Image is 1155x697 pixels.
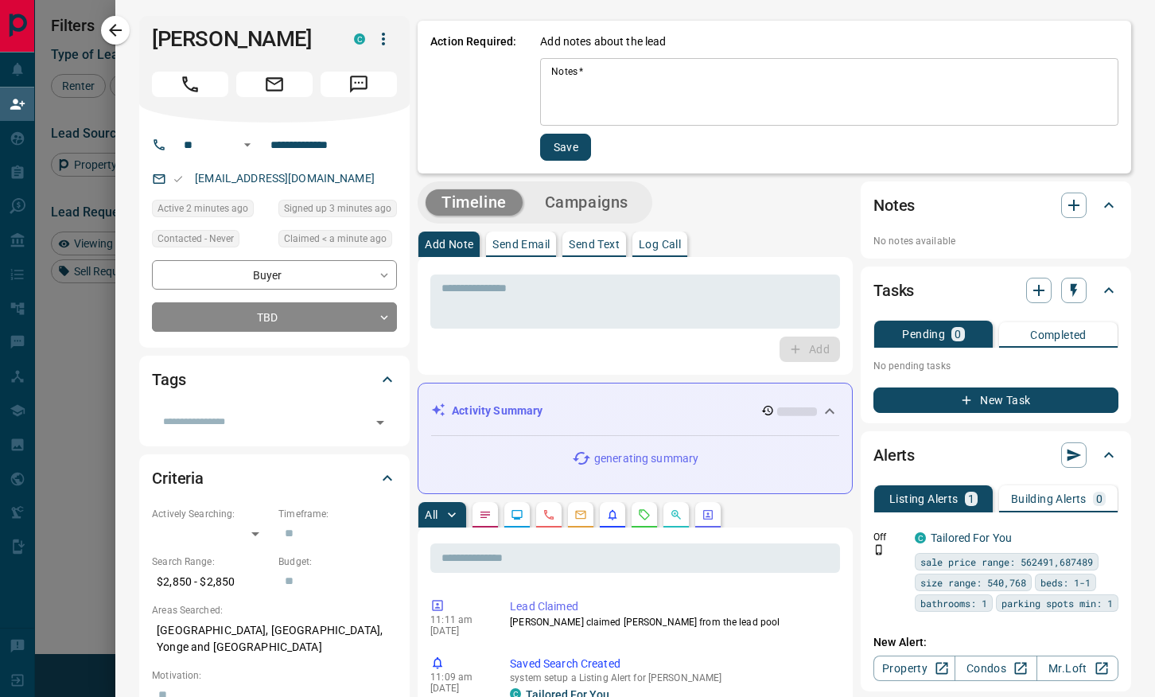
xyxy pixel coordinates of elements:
[510,672,834,683] p: system setup a Listing Alert for [PERSON_NAME]
[873,193,915,218] h2: Notes
[873,436,1118,474] div: Alerts
[606,508,619,521] svg: Listing Alerts
[639,239,681,250] p: Log Call
[152,302,397,332] div: TBD
[873,278,914,303] h2: Tasks
[511,508,523,521] svg: Lead Browsing Activity
[157,201,248,216] span: Active 2 minutes ago
[915,532,926,543] div: condos.ca
[873,656,955,681] a: Property
[425,239,473,250] p: Add Note
[931,532,1012,544] a: Tailored For You
[1096,493,1102,504] p: 0
[873,530,905,544] p: Off
[1030,329,1087,341] p: Completed
[873,544,885,555] svg: Push Notification Only
[152,200,270,222] div: Tue Sep 16 2025
[873,234,1118,248] p: No notes available
[889,493,959,504] p: Listing Alerts
[152,360,397,399] div: Tags
[284,231,387,247] span: Claimed < a minute ago
[873,634,1118,651] p: New Alert:
[152,569,270,595] p: $2,850 - $2,850
[1011,493,1087,504] p: Building Alerts
[430,672,486,683] p: 11:09 am
[542,508,555,521] svg: Calls
[920,595,987,611] span: bathrooms: 1
[510,598,834,615] p: Lead Claimed
[278,507,397,521] p: Timeframe:
[594,450,698,467] p: generating summary
[540,134,591,161] button: Save
[152,465,204,491] h2: Criteria
[431,396,839,426] div: Activity Summary
[195,172,375,185] a: [EMAIL_ADDRESS][DOMAIN_NAME]
[152,367,185,392] h2: Tags
[152,617,397,660] p: [GEOGRAPHIC_DATA], [GEOGRAPHIC_DATA], Yonge and [GEOGRAPHIC_DATA]
[702,508,714,521] svg: Agent Actions
[278,230,397,252] div: Tue Sep 16 2025
[955,656,1036,681] a: Condos
[479,508,492,521] svg: Notes
[902,329,945,340] p: Pending
[1001,595,1113,611] span: parking spots min: 1
[152,72,228,97] span: Call
[452,403,542,419] p: Activity Summary
[1040,574,1091,590] span: beds: 1-1
[920,574,1026,590] span: size range: 540,768
[426,189,523,216] button: Timeline
[955,329,961,340] p: 0
[430,33,516,161] p: Action Required:
[492,239,550,250] p: Send Email
[173,173,184,185] svg: Email Valid
[425,509,437,520] p: All
[873,186,1118,224] div: Notes
[569,239,620,250] p: Send Text
[638,508,651,521] svg: Requests
[152,555,270,569] p: Search Range:
[152,26,330,52] h1: [PERSON_NAME]
[321,72,397,97] span: Message
[873,354,1118,378] p: No pending tasks
[236,72,313,97] span: Email
[873,387,1118,413] button: New Task
[152,668,397,683] p: Motivation:
[920,554,1093,570] span: sale price range: 562491,687489
[873,442,915,468] h2: Alerts
[284,201,391,216] span: Signed up 3 minutes ago
[152,459,397,497] div: Criteria
[157,231,234,247] span: Contacted - Never
[152,260,397,290] div: Buyer
[369,411,391,434] button: Open
[152,603,397,617] p: Areas Searched:
[510,615,834,629] p: [PERSON_NAME] claimed [PERSON_NAME] from the lead pool
[238,135,257,154] button: Open
[529,189,644,216] button: Campaigns
[430,625,486,637] p: [DATE]
[354,33,365,45] div: condos.ca
[574,508,587,521] svg: Emails
[430,614,486,625] p: 11:11 am
[278,555,397,569] p: Budget:
[152,507,270,521] p: Actively Searching:
[1036,656,1118,681] a: Mr.Loft
[873,271,1118,310] div: Tasks
[670,508,682,521] svg: Opportunities
[968,493,974,504] p: 1
[430,683,486,694] p: [DATE]
[278,200,397,222] div: Tue Sep 16 2025
[510,656,834,672] p: Saved Search Created
[540,33,666,50] p: Add notes about the lead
